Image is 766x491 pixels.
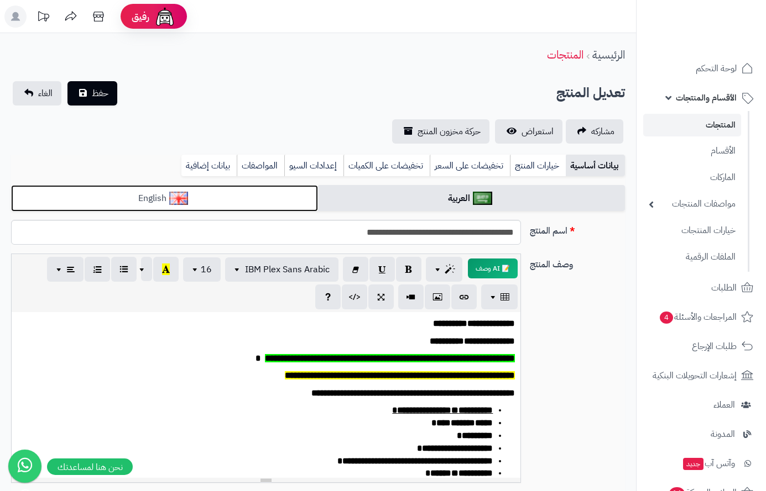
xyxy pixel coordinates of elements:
[713,397,735,413] span: العملاء
[566,155,625,177] a: بيانات أساسية
[522,125,554,138] span: استعراض
[643,392,759,418] a: العملاء
[38,87,53,100] span: الغاء
[468,258,518,278] button: 📝 AI وصف
[473,192,492,205] img: العربية
[643,421,759,447] a: المدونة
[643,55,759,82] a: لوحة التحكم
[92,87,108,100] span: حفظ
[643,362,759,389] a: إشعارات التحويلات البنكية
[525,220,629,237] label: اسم المنتج
[556,82,625,104] h2: تعديل المنتج
[643,333,759,360] a: طلبات الإرجاع
[643,114,741,136] a: المنتجات
[643,192,741,216] a: مواصفات المنتجات
[643,450,759,477] a: وآتس آبجديد
[643,219,741,242] a: خيارات المنتجات
[643,166,741,189] a: الماركات
[284,155,343,177] a: إعدادات السيو
[643,304,759,330] a: المراجعات والأسئلة4
[201,263,212,276] span: 16
[183,257,221,282] button: 16
[653,368,737,383] span: إشعارات التحويلات البنكية
[659,309,737,325] span: المراجعات والأسئلة
[225,257,338,282] button: IBM Plex Sans Arabic
[643,139,741,163] a: الأقسام
[169,192,189,205] img: English
[343,155,430,177] a: تخفيضات على الكميات
[11,185,318,212] a: English
[132,10,149,23] span: رفيق
[29,6,57,30] a: تحديثات المنصة
[392,119,489,144] a: حركة مخزون المنتج
[181,155,237,177] a: بيانات إضافية
[418,125,481,138] span: حركة مخزون المنتج
[711,426,735,442] span: المدونة
[683,458,704,470] span: جديد
[682,456,735,471] span: وآتس آب
[676,90,737,105] span: الأقسام والمنتجات
[245,263,330,276] span: IBM Plex Sans Arabic
[318,185,625,212] a: العربية
[510,155,566,177] a: خيارات المنتج
[660,312,673,324] span: 4
[591,125,614,138] span: مشاركه
[592,46,625,63] a: الرئيسية
[67,81,117,105] button: حفظ
[154,6,176,28] img: ai-face.png
[711,280,737,295] span: الطلبات
[547,46,583,63] a: المنتجات
[13,81,61,105] a: الغاء
[566,119,623,144] a: مشاركه
[525,254,629,271] label: وصف المنتج
[643,274,759,301] a: الطلبات
[237,155,284,177] a: المواصفات
[495,119,562,144] a: استعراض
[430,155,510,177] a: تخفيضات على السعر
[691,29,755,52] img: logo-2.png
[692,339,737,354] span: طلبات الإرجاع
[696,61,737,76] span: لوحة التحكم
[643,245,741,269] a: الملفات الرقمية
